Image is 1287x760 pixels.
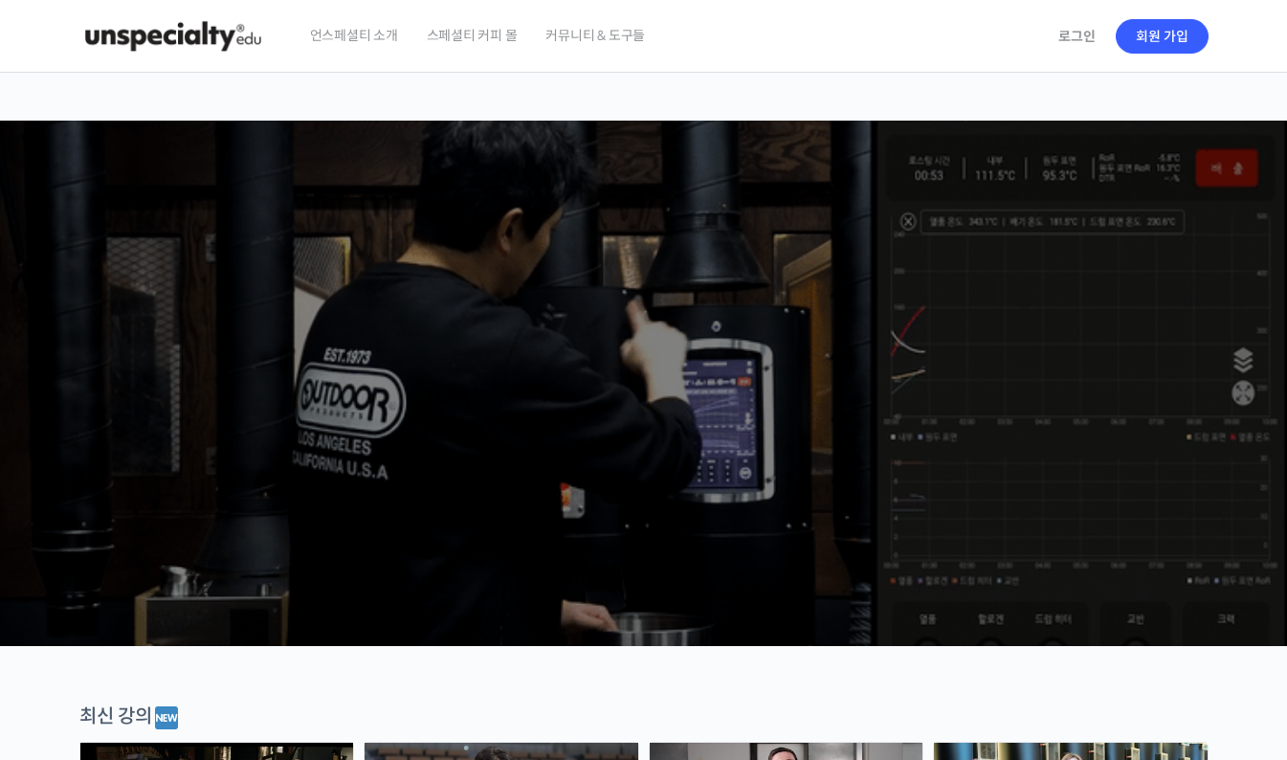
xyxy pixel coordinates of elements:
[19,293,1269,390] p: [PERSON_NAME]을 다하는 당신을 위해, 최고와 함께 만든 커피 클래스
[19,398,1269,425] p: 시간과 장소에 구애받지 않고, 검증된 커리큘럼으로
[79,704,1209,732] div: 최신 강의
[155,706,178,729] img: 🆕
[1047,14,1107,58] a: 로그인
[1116,19,1209,54] a: 회원 가입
